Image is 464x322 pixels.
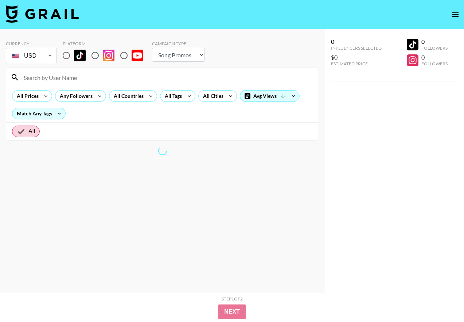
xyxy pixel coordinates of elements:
[132,50,143,61] img: YouTube
[103,50,114,61] img: Instagram
[240,91,299,101] div: Avg Views
[421,45,448,51] div: Followers
[331,54,382,61] div: $0
[331,45,382,51] div: Influencers Selected
[157,146,167,156] span: Refreshing lists, bookers, clients, countries, tags, cities, talent, talent...
[19,72,314,83] input: Search by User Name
[63,41,149,46] div: Platform
[12,91,40,101] div: All Prices
[421,38,448,45] div: 0
[6,5,79,23] img: Grail Talent
[421,54,448,61] div: 0
[448,7,463,22] button: open drawer
[55,91,94,101] div: Any Followers
[331,38,382,45] div: 0
[331,61,382,66] div: Estimated Price
[421,61,448,66] div: Followers
[109,91,145,101] div: All Countries
[218,304,246,319] button: Next
[74,50,86,61] img: TikTok
[222,296,243,302] div: Step 1 of 2
[7,49,55,62] div: USD
[199,91,225,101] div: All Cities
[28,127,35,136] span: All
[160,91,183,101] div: All Tags
[152,41,205,46] div: Campaign Type
[12,108,65,119] div: Match Any Tags
[6,41,57,46] div: Currency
